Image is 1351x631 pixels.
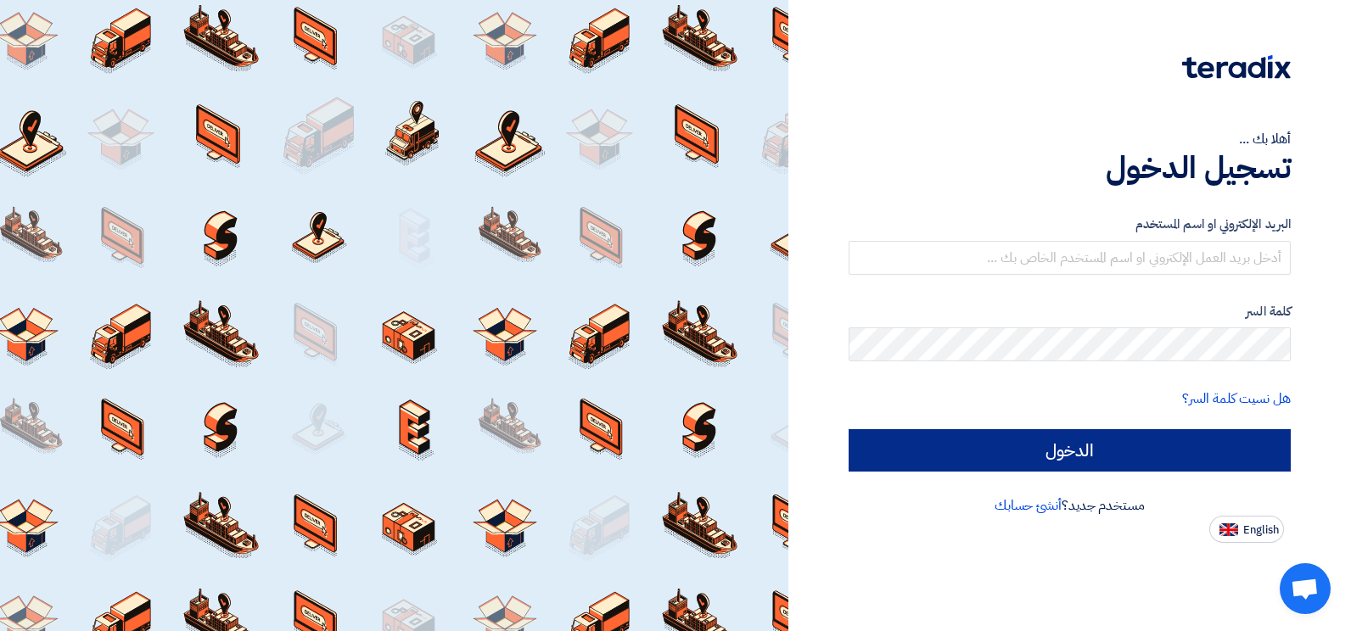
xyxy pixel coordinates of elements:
label: كلمة السر [849,302,1291,321]
a: هل نسيت كلمة السر؟ [1182,388,1291,409]
div: أهلا بك ... [849,129,1291,149]
span: English [1243,524,1279,536]
button: English [1209,516,1284,543]
a: دردشة مفتوحة [1280,563,1331,614]
img: Teradix logo [1182,55,1291,79]
label: البريد الإلكتروني او اسم المستخدم [849,215,1291,234]
img: en-US.png [1219,523,1238,536]
input: الدخول [849,429,1291,472]
a: أنشئ حسابك [995,495,1062,516]
h1: تسجيل الدخول [849,149,1291,187]
div: مستخدم جديد؟ [849,495,1291,516]
input: أدخل بريد العمل الإلكتروني او اسم المستخدم الخاص بك ... [849,241,1291,275]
